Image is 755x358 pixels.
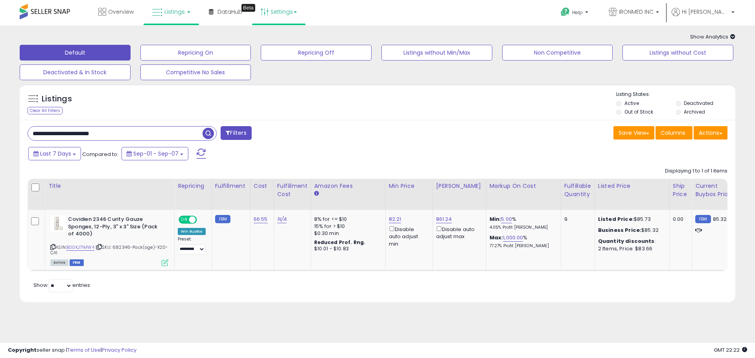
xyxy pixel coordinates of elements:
[277,215,287,223] a: N/A
[490,225,555,230] p: 4.05% Profit [PERSON_NAME]
[490,234,555,249] div: %
[613,126,654,140] button: Save View
[598,182,666,190] div: Listed Price
[40,150,71,158] span: Last 7 Days
[314,230,379,237] div: $0.30 min
[314,223,379,230] div: 15% for > $10
[490,234,503,241] b: Max:
[314,190,319,197] small: Amazon Fees.
[217,8,242,16] span: DataHub
[122,147,188,160] button: Sep-01 - Sep-07
[619,8,654,16] span: IRONMED INC
[82,151,118,158] span: Compared to:
[690,33,735,40] span: Show Analytics
[684,100,713,106] label: Deactivated
[254,182,271,190] div: Cost
[28,147,81,160] button: Last 7 Days
[616,91,735,98] p: Listing States:
[221,126,251,140] button: Filters
[695,182,736,198] div: Current Buybox Price
[564,182,591,198] div: Fulfillable Quantity
[436,225,480,240] div: Disable auto adjust max
[503,234,523,242] a: 1,000.00
[436,215,452,223] a: 861.24
[261,45,372,61] button: Repricing Off
[68,216,164,240] b: Covidien 2346 Curity Gauze Sponges, 12-Ply, 3" x 3" Size (Pack of 4000)
[684,108,705,115] label: Archived
[673,182,689,198] div: Ship Price
[381,45,492,61] button: Listings without Min/Max
[389,225,427,248] div: Disable auto adjust min
[241,4,255,12] div: Tooltip anchor
[314,182,382,190] div: Amazon Fees
[42,94,72,105] h5: Listings
[33,281,90,289] span: Show: entries
[50,244,168,256] span: | SKU: 682346-Pack(age)-X20-CA1
[196,217,208,223] span: OFF
[490,216,555,230] div: %
[622,45,733,61] button: Listings without Cost
[8,346,37,354] strong: Copyright
[164,8,185,16] span: Listings
[254,215,268,223] a: 66.55
[694,126,727,140] button: Actions
[554,1,596,26] a: Help
[67,346,101,354] a: Terms of Use
[389,182,429,190] div: Min Price
[314,246,379,252] div: $10.01 - $10.83
[140,45,251,61] button: Repricing On
[102,346,136,354] a: Privacy Policy
[490,215,501,223] b: Min:
[673,216,686,223] div: 0.00
[598,216,663,223] div: $85.73
[486,179,561,210] th: The percentage added to the cost of goods (COGS) that forms the calculator for Min & Max prices.
[672,8,735,26] a: Hi [PERSON_NAME]
[178,237,206,254] div: Preset:
[133,150,179,158] span: Sep-01 - Sep-07
[8,347,136,354] div: seller snap | |
[20,64,131,80] button: Deactivated & In Stock
[682,8,729,16] span: Hi [PERSON_NAME]
[598,215,634,223] b: Listed Price:
[70,259,84,266] span: FBM
[695,215,711,223] small: FBM
[277,182,308,198] div: Fulfillment Cost
[714,346,747,354] span: 2025-09-15 22:22 GMT
[572,9,583,16] span: Help
[656,126,692,140] button: Columns
[598,245,663,252] div: 2 Items, Price: $83.66
[20,45,131,61] button: Default
[624,100,639,106] label: Active
[50,259,68,266] span: All listings currently available for purchase on Amazon
[490,182,558,190] div: Markup on Cost
[314,216,379,223] div: 8% for <= $10
[48,182,171,190] div: Title
[564,216,589,223] div: 9
[28,107,63,114] div: Clear All Filters
[598,226,641,234] b: Business Price:
[50,216,66,231] img: 31cXJkOAoUL._SL40_.jpg
[502,45,613,61] button: Non Competitive
[108,8,134,16] span: Overview
[624,108,653,115] label: Out of Stock
[598,237,655,245] b: Quantity discounts
[179,217,189,223] span: ON
[665,167,727,175] div: Displaying 1 to 1 of 1 items
[50,216,168,265] div: ASIN:
[661,129,685,137] span: Columns
[436,182,483,190] div: [PERSON_NAME]
[178,228,206,235] div: Win BuyBox
[713,215,727,223] span: 85.32
[501,215,512,223] a: 5.00
[560,7,570,17] i: Get Help
[215,215,230,223] small: FBM
[314,239,366,246] b: Reduced Prof. Rng.
[598,238,663,245] div: :
[389,215,401,223] a: 82.21
[490,243,555,249] p: 77.27% Profit [PERSON_NAME]
[178,182,208,190] div: Repricing
[66,244,94,251] a: B00KJ71MW4
[215,182,247,190] div: Fulfillment
[140,64,251,80] button: Competitive No Sales
[598,227,663,234] div: $85.32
